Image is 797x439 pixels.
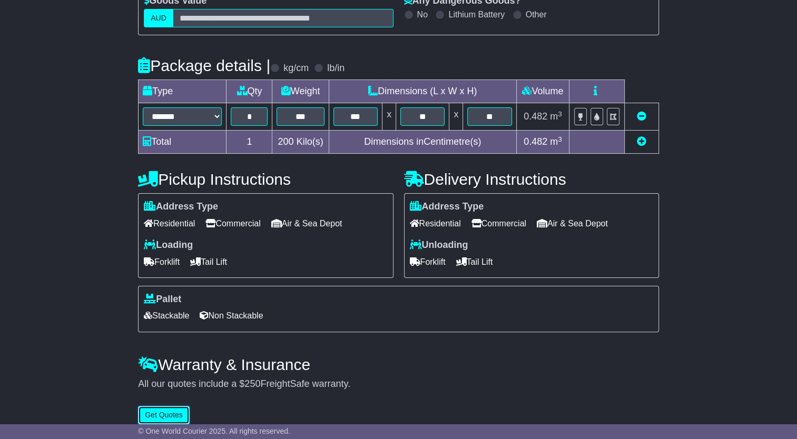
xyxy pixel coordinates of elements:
[144,215,195,232] span: Residential
[410,215,461,232] span: Residential
[139,80,227,103] td: Type
[200,307,263,324] span: Non Stackable
[144,9,173,27] label: AUD
[329,80,516,103] td: Dimensions (L x W x H)
[144,294,181,305] label: Pallet
[471,215,526,232] span: Commercial
[278,136,294,147] span: 200
[558,135,562,143] sup: 3
[550,111,562,122] span: m
[272,80,329,103] td: Weight
[138,427,290,435] span: © One World Courier 2025. All rights reserved.
[138,378,659,390] div: All our quotes include a $ FreightSafe warranty.
[283,63,309,74] label: kg/cm
[144,201,218,213] label: Address Type
[637,136,646,147] a: Add new item
[404,171,659,188] h4: Delivery Instructions
[456,254,493,270] span: Tail Lift
[144,240,193,251] label: Loading
[524,136,547,147] span: 0.482
[138,171,393,188] h4: Pickup Instructions
[526,9,547,19] label: Other
[516,80,569,103] td: Volume
[138,57,270,74] h4: Package details |
[417,9,428,19] label: No
[271,215,342,232] span: Air & Sea Depot
[144,254,180,270] span: Forklift
[327,63,345,74] label: lb/in
[190,254,227,270] span: Tail Lift
[227,131,272,154] td: 1
[329,131,516,154] td: Dimensions in Centimetre(s)
[558,110,562,118] sup: 3
[448,9,505,19] label: Lithium Battery
[550,136,562,147] span: m
[449,103,463,131] td: x
[138,406,190,424] button: Get Quotes
[272,131,329,154] td: Kilo(s)
[138,356,659,373] h4: Warranty & Insurance
[524,111,547,122] span: 0.482
[410,201,484,213] label: Address Type
[382,103,396,131] td: x
[244,378,260,389] span: 250
[144,307,189,324] span: Stackable
[537,215,608,232] span: Air & Sea Depot
[410,254,446,270] span: Forklift
[410,240,468,251] label: Unloading
[227,80,272,103] td: Qty
[637,111,646,122] a: Remove this item
[205,215,260,232] span: Commercial
[139,131,227,154] td: Total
